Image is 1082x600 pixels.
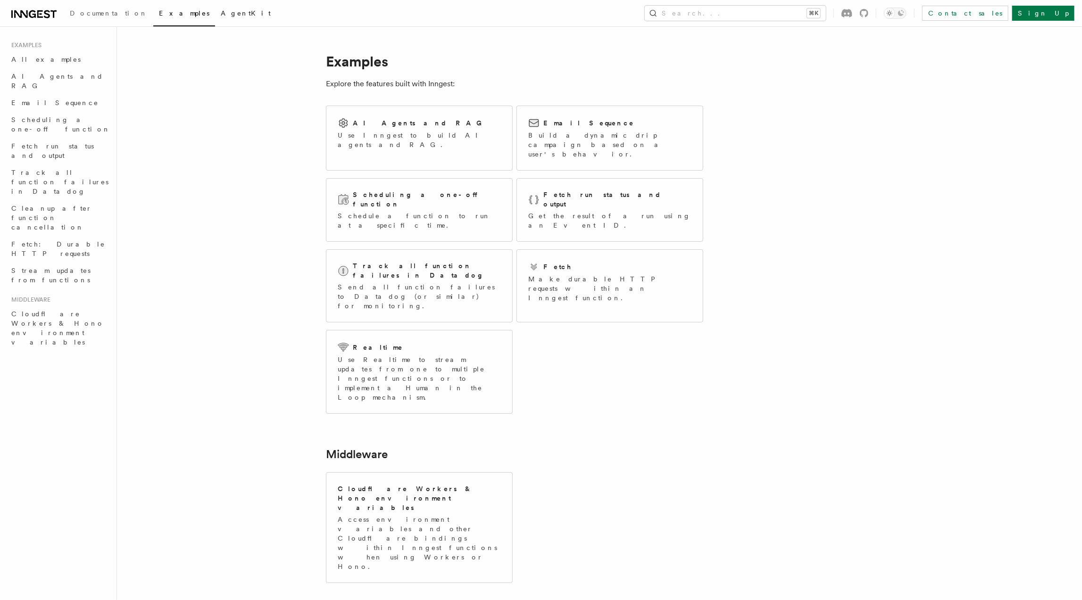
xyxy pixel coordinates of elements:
[70,9,148,17] span: Documentation
[215,3,276,25] a: AgentKit
[353,261,501,280] h2: Track all function failures in Datadog
[807,8,820,18] kbd: ⌘K
[8,164,111,200] a: Track all function failures in Datadog
[326,77,703,90] p: Explore the features built with Inngest:
[159,9,209,17] span: Examples
[8,41,42,49] span: Examples
[11,205,92,231] span: Cleanup after function cancellation
[543,118,634,128] h2: Email Sequence
[8,51,111,68] a: All examples
[11,56,81,63] span: All examples
[528,131,691,159] p: Build a dynamic drip campaign based on a user's behavior.
[8,138,111,164] a: Fetch run status and output
[326,106,513,171] a: AI Agents and RAGUse Inngest to build AI agents and RAG.
[353,343,403,352] h2: Realtime
[8,305,111,351] a: Cloudflare Workers & Hono environment variables
[11,73,103,90] span: AI Agents and RAG
[338,515,501,571] p: Access environment variables and other Cloudflare bindings within Inngest functions when using Wo...
[922,6,1008,21] a: Contact sales
[221,9,271,17] span: AgentKit
[8,296,50,304] span: Middleware
[11,99,99,107] span: Email Sequence
[8,94,111,111] a: Email Sequence
[326,472,513,583] a: Cloudflare Workers & Hono environment variablesAccess environment variables and other Cloudflare ...
[8,262,111,288] a: Stream updates from functions
[8,236,111,262] a: Fetch: Durable HTTP requests
[326,448,388,461] a: Middleware
[11,169,108,195] span: Track all function failures in Datadog
[11,116,110,133] span: Scheduling a one-off function
[528,211,691,230] p: Get the result of a run using an Event ID.
[326,178,513,242] a: Scheduling a one-off functionSchedule a function to run at a specific time.
[64,3,153,25] a: Documentation
[516,178,703,242] a: Fetch run status and outputGet the result of a run using an Event ID.
[516,106,703,171] a: Email SequenceBuild a dynamic drip campaign based on a user's behavior.
[338,484,501,512] h2: Cloudflare Workers & Hono environment variables
[11,310,104,346] span: Cloudflare Workers & Hono environment variables
[11,142,94,159] span: Fetch run status and output
[326,249,513,322] a: Track all function failures in DatadogSend all function failures to Datadog (or similar) for moni...
[543,262,572,271] h2: Fetch
[1012,6,1074,21] a: Sign Up
[338,211,501,230] p: Schedule a function to run at a specific time.
[353,190,501,209] h2: Scheduling a one-off function
[153,3,215,26] a: Examples
[8,68,111,94] a: AI Agents and RAG
[326,53,703,70] h1: Examples
[516,249,703,322] a: FetchMake durable HTTP requests within an Inngest function.
[338,282,501,311] p: Send all function failures to Datadog (or similar) for monitoring.
[543,190,691,209] h2: Fetch run status and output
[884,8,907,19] button: Toggle dark mode
[645,6,826,21] button: Search...⌘K
[326,330,513,414] a: RealtimeUse Realtime to stream updates from one to multiple Inngest functions or to implement a H...
[528,274,691,303] p: Make durable HTTP requests within an Inngest function.
[11,240,105,257] span: Fetch: Durable HTTP requests
[338,355,501,402] p: Use Realtime to stream updates from one to multiple Inngest functions or to implement a Human in ...
[353,118,487,128] h2: AI Agents and RAG
[338,131,501,149] p: Use Inngest to build AI agents and RAG.
[8,200,111,236] a: Cleanup after function cancellation
[8,111,111,138] a: Scheduling a one-off function
[11,267,91,284] span: Stream updates from functions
